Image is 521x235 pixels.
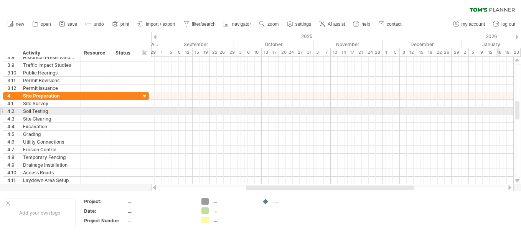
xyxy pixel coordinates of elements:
[23,92,76,99] div: Site Preparation
[262,48,279,56] div: 13 - 17
[7,69,19,76] div: 3.10
[23,54,76,61] div: Historical Preservation Approval
[128,217,192,224] div: ....
[503,48,521,56] div: 19 - 23
[267,22,279,27] span: zoom
[84,208,126,214] div: Date:
[417,48,434,56] div: 15 - 19
[7,92,19,99] div: 4
[7,115,19,122] div: 4.3
[158,48,175,56] div: 1 - 5
[227,48,244,56] div: 29 - 3
[7,177,19,184] div: 4.11
[213,207,254,214] div: ....
[7,161,19,169] div: 4.9
[23,154,76,161] div: Temporary Fencing
[23,138,76,146] div: Utility Connections
[328,22,345,27] span: AI assist
[23,115,76,122] div: Site Clearing
[23,84,76,92] div: Permit Issuance
[57,19,79,29] a: save
[452,48,469,56] div: 29 - 2
[23,161,76,169] div: Drainage Installation
[23,100,76,107] div: Site Survey
[128,198,192,205] div: ....
[23,61,76,69] div: Traffic Impact Studies
[351,19,373,29] a: help
[7,146,19,153] div: 4.7
[7,84,19,92] div: 3.12
[181,19,218,29] a: filter/search
[135,19,178,29] a: import / export
[387,22,402,27] span: contact
[491,19,518,29] a: log out
[23,177,76,184] div: Laydown Area Setup
[213,198,254,205] div: ....
[365,48,383,56] div: 24-28
[41,22,51,27] span: open
[210,48,227,56] div: 22-26
[469,48,486,56] div: 5 - 9
[94,22,104,27] span: undo
[84,198,126,205] div: Project:
[30,19,53,29] a: open
[400,48,417,56] div: 8 - 12
[7,123,19,130] div: 4.4
[84,217,126,224] div: Project Number
[279,48,296,56] div: 20-24
[16,22,24,27] span: new
[23,69,76,76] div: Public Hearings
[348,48,365,56] div: 17 - 21
[273,198,315,205] div: ....
[5,19,26,29] a: new
[84,49,107,57] div: Resource
[501,22,515,27] span: log out
[23,146,76,153] div: Erosion Control
[234,40,313,48] div: October 2025
[146,22,175,27] span: import / export
[434,48,452,56] div: 22-26
[7,100,19,107] div: 4.1
[486,48,503,56] div: 12 - 16
[158,40,234,48] div: September 2025
[193,48,210,56] div: 15 - 19
[7,108,19,115] div: 4.2
[222,19,253,29] a: navigator
[23,108,76,115] div: Soil Testing
[296,48,313,56] div: 27 - 31
[83,19,106,29] a: undo
[192,22,216,27] span: filter/search
[7,77,19,84] div: 3.11
[23,131,76,138] div: Grading
[232,22,251,27] span: navigator
[213,217,254,223] div: ....
[23,49,76,57] div: Activity
[451,19,487,29] a: my account
[244,48,262,56] div: 6 - 10
[285,19,313,29] a: settings
[175,48,193,56] div: 8 - 12
[128,208,192,214] div: ....
[23,77,76,84] div: Permit Revisions
[23,169,76,176] div: Access Roads
[23,123,76,130] div: Excavation
[68,22,77,27] span: save
[383,40,462,48] div: December 2025
[7,54,19,61] div: 3.8
[4,199,76,227] div: Add your own logo
[7,131,19,138] div: 4.5
[383,48,400,56] div: 1 - 5
[376,19,404,29] a: contact
[110,19,132,29] a: print
[462,22,485,27] span: my account
[257,19,281,29] a: zoom
[361,22,370,27] span: help
[115,49,132,57] div: Status
[7,138,19,146] div: 4.6
[7,154,19,161] div: 4.8
[313,48,331,56] div: 3 - 7
[313,40,383,48] div: November 2025
[120,22,129,27] span: print
[7,169,19,176] div: 4.10
[7,61,19,69] div: 3.9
